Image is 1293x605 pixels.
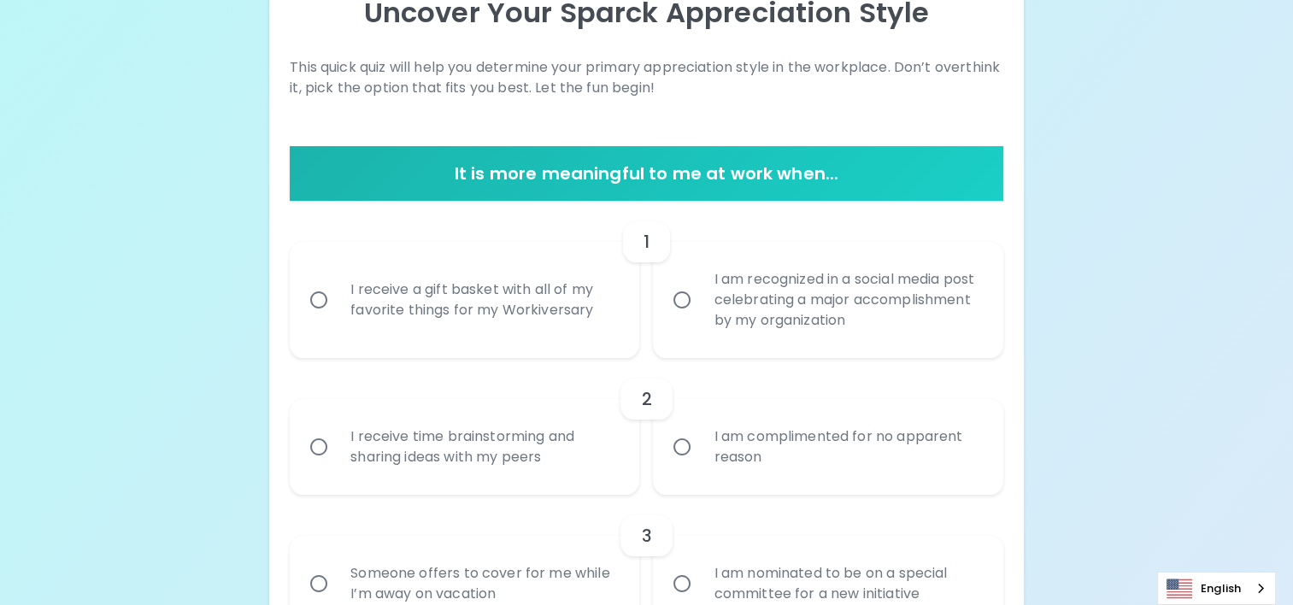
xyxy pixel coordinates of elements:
[700,406,993,488] div: I am complimented for no apparent reason
[641,385,651,413] h6: 2
[644,228,649,256] h6: 1
[700,249,993,351] div: I am recognized in a social media post celebrating a major accomplishment by my organization
[290,57,1003,98] p: This quick quiz will help you determine your primary appreciation style in the workplace. Don’t o...
[1158,573,1275,604] a: English
[297,160,996,187] h6: It is more meaningful to me at work when...
[1157,572,1276,605] div: Language
[290,201,1003,358] div: choice-group-check
[337,259,630,341] div: I receive a gift basket with all of my favorite things for my Workiversary
[337,406,630,488] div: I receive time brainstorming and sharing ideas with my peers
[290,358,1003,495] div: choice-group-check
[1157,572,1276,605] aside: Language selected: English
[641,522,651,549] h6: 3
